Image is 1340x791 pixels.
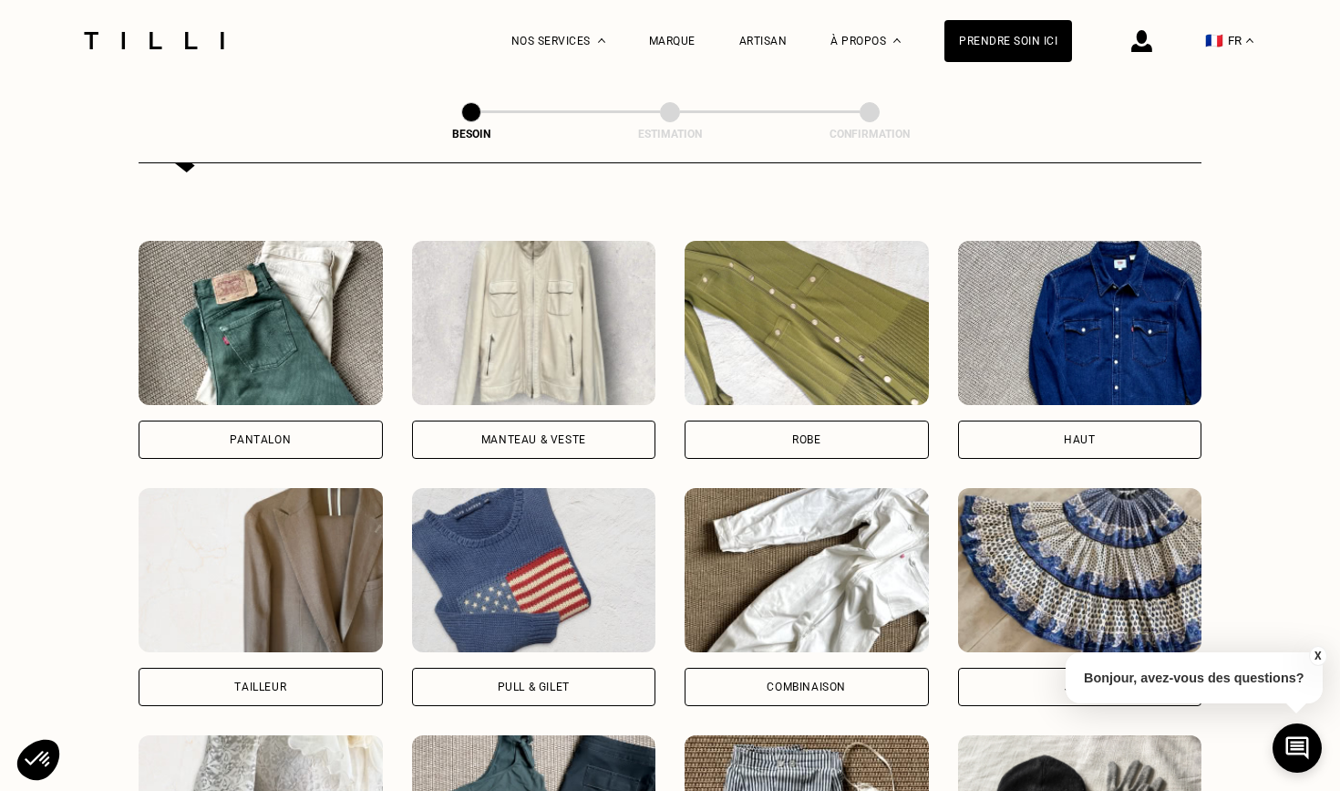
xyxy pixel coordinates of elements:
[412,488,656,652] img: Tilli retouche votre Pull & gilet
[481,434,586,445] div: Manteau & Veste
[139,241,383,405] img: Tilli retouche votre Pantalon
[685,488,929,652] img: Tilli retouche votre Combinaison
[792,434,820,445] div: Robe
[1064,434,1095,445] div: Haut
[958,488,1202,652] img: Tilli retouche votre Jupe
[77,32,231,49] img: Logo du service de couturière Tilli
[778,128,961,141] div: Confirmation
[1066,652,1323,703] p: Bonjour, avez-vous des questions?
[944,20,1072,62] a: Prendre soin ici
[139,488,383,652] img: Tilli retouche votre Tailleur
[1131,30,1152,52] img: icône connexion
[380,128,562,141] div: Besoin
[685,241,929,405] img: Tilli retouche votre Robe
[579,128,761,141] div: Estimation
[412,241,656,405] img: Tilli retouche votre Manteau & Veste
[767,682,846,692] div: Combinaison
[598,38,605,43] img: Menu déroulant
[230,434,291,445] div: Pantalon
[498,682,570,692] div: Pull & gilet
[739,35,788,47] a: Artisan
[893,38,901,43] img: Menu déroulant à propos
[1308,646,1326,666] button: X
[649,35,696,47] a: Marque
[1205,32,1223,49] span: 🇫🇷
[1246,38,1253,43] img: menu déroulant
[958,241,1202,405] img: Tilli retouche votre Haut
[234,682,286,692] div: Tailleur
